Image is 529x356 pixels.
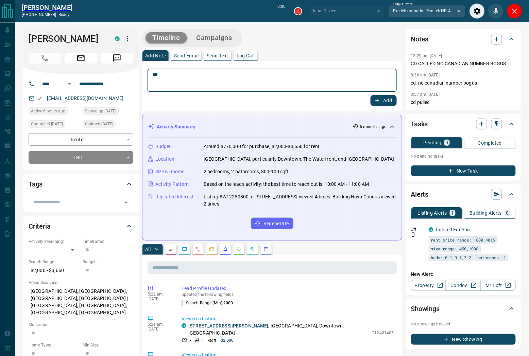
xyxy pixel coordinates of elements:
p: Viewed a Listing [182,315,394,322]
p: Motivation: [29,322,133,328]
p: New Alert: [411,271,516,278]
svg: Calls [195,247,201,252]
p: Timeframe: [83,238,133,245]
p: Send Text [207,53,228,58]
p: Min Size: [83,342,133,348]
p: No showings booked [411,321,516,327]
svg: Opportunities [250,247,255,252]
svg: Agent Actions [263,247,269,252]
p: C12401406 [372,330,394,336]
p: 2 bedrooms, 2 bathrooms, 800-900 sqft [204,168,289,175]
p: 6 minutes ago [360,124,387,130]
div: condos.ca [429,227,433,232]
div: TBD [29,151,133,164]
span: Message [101,53,133,64]
div: Renter [29,133,133,146]
svg: Email Verified [37,96,42,101]
p: 5:22 am [148,292,171,297]
h2: [PERSON_NAME] [22,3,72,12]
p: [DATE] [148,327,171,332]
div: condos.ca [182,323,186,328]
div: Mon Sep 15 2025 [29,107,79,117]
p: [GEOGRAPHIC_DATA], [GEOGRAPHIC_DATA], [GEOGRAPHIC_DATA], [GEOGRAPHIC_DATA] | [GEOGRAPHIC_DATA], [... [29,286,133,318]
p: 1 [202,337,204,343]
p: Size & Rooms [155,168,185,175]
p: updated the following fields: [182,292,394,297]
h2: Alerts [411,189,429,200]
p: $2,000 [221,337,234,343]
div: Tasks [411,116,516,132]
p: Actively Searching: [29,238,79,245]
p: Listing Alerts [418,211,447,215]
div: Mon Jun 30 2025 [29,120,79,130]
span: Claimed [DATE] [85,121,113,127]
p: Activity Summary [157,123,195,130]
p: , [GEOGRAPHIC_DATA], Downtown, [GEOGRAPHIC_DATA] [188,322,369,337]
span: rent price range: 1800,4015 [431,236,495,243]
button: Open [65,80,73,88]
a: [EMAIL_ADDRESS][DOMAIN_NAME] [47,95,124,101]
p: Based on the lead's activity, the best time to reach out is: 10:00 AM - 11:00 AM [204,181,369,188]
p: Repeated Interest [155,193,193,200]
p: Search Range (Min) : [182,300,233,306]
p: Home Type: [29,342,79,348]
a: [STREET_ADDRESS][PERSON_NAME] [188,323,269,328]
h2: Criteria [29,221,51,232]
p: CD CALLED NO CANADIAN NUMBER BOGUS [411,60,516,67]
p: No pending tasks [411,151,516,161]
p: $2,000 - $3,650 [29,265,79,276]
h2: Tags [29,179,42,190]
div: condos.ca [115,36,120,41]
p: Lead Profile Updated [182,285,394,292]
span: Signed up [DATE] [85,108,116,114]
div: Activity Summary6 minutes ago [148,121,396,133]
h2: Tasks [411,119,428,129]
div: Mon Jul 08 2024 [83,107,133,117]
svg: Requests [236,247,242,252]
p: cd pulled [411,99,516,106]
p: Around $770,000 for purchase, $2,000-$3,650 for rent [204,143,320,150]
label: Output Device [393,2,413,6]
p: 0:00 [277,3,286,19]
p: [GEOGRAPHIC_DATA], particularly Downtown, The Waterfront, and [GEOGRAPHIC_DATA] [204,156,394,163]
p: [DATE] [148,297,171,301]
svg: Listing Alerts [223,247,228,252]
p: Building Alerts [470,211,502,215]
h2: Showings [411,303,440,314]
p: Search Range: [29,259,79,265]
p: Pending [423,140,442,145]
div: Showings [411,301,516,317]
p: 1 [451,211,454,215]
p: cd no canadian number bogus [411,79,516,87]
p: Add Note [145,53,166,58]
p: Budget: [83,259,133,265]
p: Send Email [174,53,199,58]
span: Active 6 hours ago [31,108,65,114]
span: Email [65,53,97,64]
p: All [145,247,151,252]
span: beds: 0.1-0.1,2-2 [431,254,472,261]
p: [PHONE_NUMBER] - [22,12,72,18]
div: Close [507,3,522,19]
span: ready [58,12,70,17]
div: Predeterminado - Realtek HD Audio 2nd output (Realtek(R) Audio) [389,5,465,17]
svg: Notes [168,247,174,252]
a: Property [411,280,446,291]
span: size range: 450,1098 [431,245,479,252]
span: 2000 [223,301,233,305]
p: Log Call [237,53,255,58]
a: Mr.Loft [480,280,515,291]
div: Alerts [411,186,516,202]
p: Budget [155,143,171,150]
button: Timeline [146,32,187,43]
button: New Task [411,165,516,176]
p: 8:36 am [DATE] [411,73,440,77]
p: Areas Searched: [29,280,133,286]
button: Add [371,95,396,106]
div: Audio Settings [470,3,485,19]
button: Regenerate [251,218,293,229]
p: 12:29 pm [DATE] [411,53,442,58]
div: Tags [29,176,133,192]
p: Activity Pattern [155,181,189,188]
p: 3:57 pm [DATE] [411,92,440,97]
